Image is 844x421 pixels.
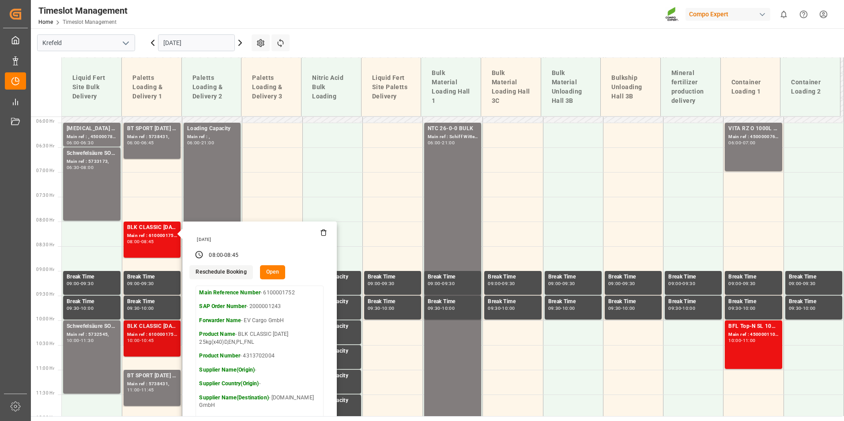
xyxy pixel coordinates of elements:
div: 10:00 [743,306,756,310]
div: Break Time [548,297,598,306]
span: 10:00 Hr [36,316,54,321]
div: Break Time [368,273,418,282]
div: - [441,282,442,286]
div: - [140,282,141,286]
div: BFL Top-N SL 1000L IBC (w/o TE) DE,ES;BFL Top-N SL 20L (x48) CL MTO [728,322,778,331]
div: - [79,141,81,145]
div: 09:30 [141,282,154,286]
div: Break Time [789,273,839,282]
div: - [140,240,141,244]
div: 06:45 [141,141,154,145]
div: 09:30 [502,282,515,286]
div: - [381,306,382,310]
span: 07:30 Hr [36,193,54,198]
div: 09:00 [368,282,381,286]
input: Type to search/select [37,34,135,51]
p: - [199,380,320,388]
p: - 6100001752 [199,289,320,297]
div: Break Time [428,273,478,282]
p: - EV Cargo GmbH [199,317,320,325]
span: 11:00 Hr [36,366,54,371]
div: 06:00 [67,141,79,145]
div: Mineral fertilizer production delivery [668,65,713,109]
div: Liquid Fert Site Paletts Delivery [369,70,414,105]
div: Bulk Material Loading Hall 1 [428,65,474,109]
div: 10:00 [682,306,695,310]
div: BT SPORT [DATE] 25%UH 3M FOL 25 INT MSE;EST MF BS KR 13-40-0 FOL 20 INT MSE;EST PL KR 18-24-5 FOL... [127,124,177,133]
img: Screenshot%202023-09-29%20at%2010.02.21.png_1712312052.png [665,7,679,22]
div: Main ref : 5732545, [67,331,117,338]
div: 09:00 [127,282,140,286]
div: 08:00 [209,252,223,259]
div: Compo Expert [686,8,770,21]
div: BLK CLASSIC [DATE] 25kg(x40)D,EN,PL,FNL [127,223,177,232]
div: - [801,306,803,310]
div: 21:00 [201,141,214,145]
div: Main ref : 4500001108, 2000000824 [728,331,778,338]
input: DD.MM.YYYY [158,34,235,51]
strong: Supplier Name(Origin) [199,367,255,373]
div: 09:30 [67,306,79,310]
div: - [621,306,622,310]
div: - [741,306,742,310]
div: 06:00 [428,141,441,145]
div: Main ref : 4500000762, 2000000481 [728,133,778,141]
div: 11:30 [81,338,94,342]
div: Loading Capacity [187,124,237,133]
span: 09:00 Hr [36,267,54,272]
span: 06:00 Hr [36,119,54,124]
div: 09:00 [67,282,79,286]
div: 10:00 [141,306,154,310]
div: 06:00 [127,141,140,145]
span: 07:00 Hr [36,168,54,173]
div: 10:00 [803,306,816,310]
span: 06:30 Hr [36,143,54,148]
div: 06:00 [728,141,741,145]
div: Liquid Fert Site Bulk Delivery [69,70,114,105]
div: 09:30 [548,306,561,310]
div: 06:30 [81,141,94,145]
div: 09:30 [488,306,501,310]
div: 09:30 [803,282,816,286]
div: - [140,306,141,310]
div: 09:30 [743,282,756,286]
div: - [801,282,803,286]
div: 09:00 [608,282,621,286]
strong: Supplier Name(Destination) [199,395,268,401]
strong: Product Name [199,331,235,337]
div: - [681,306,682,310]
div: Break Time [488,273,538,282]
p: - 4313702004 [199,352,320,360]
div: BT SPORT [DATE] 25%UH 3M FOL 25 INT MSE;EST MF BS KR 13-40-0 FOL 20 INT MSE;EST PL KR 18-24-5 FOL... [127,372,177,380]
div: Break Time [548,273,598,282]
div: - [441,141,442,145]
div: - [140,141,141,145]
div: Break Time [608,273,658,282]
div: - [441,306,442,310]
button: show 0 new notifications [774,4,794,24]
div: Main ref : 5733173, [67,158,117,165]
div: 10:00 [728,338,741,342]
p: - [199,366,320,374]
div: - [741,141,742,145]
span: 11:30 Hr [36,391,54,395]
div: Bulk Material Loading Hall 3C [488,65,534,109]
strong: Supplier Country(Origin) [199,380,259,387]
div: 21:00 [442,141,455,145]
p: - BLK CLASSIC [DATE] 25kg(x40)D,EN,PL,FNL [199,331,320,346]
div: Break Time [488,297,538,306]
div: 10:00 [442,306,455,310]
div: Bulkship Unloading Hall 3B [608,70,653,105]
div: 11:00 [127,388,140,392]
div: Break Time [728,297,778,306]
div: Main ref : 5738431, [127,133,177,141]
div: - [140,388,141,392]
div: Main ref : 6100001752, 2000001243 [127,331,177,338]
div: - [741,282,742,286]
div: Main ref : , 4500007846 [67,133,117,141]
div: 10:00 [67,338,79,342]
div: 08:45 [224,252,238,259]
div: Paletts Loading & Delivery 1 [129,70,174,105]
div: 09:30 [668,306,681,310]
div: 09:30 [789,306,802,310]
